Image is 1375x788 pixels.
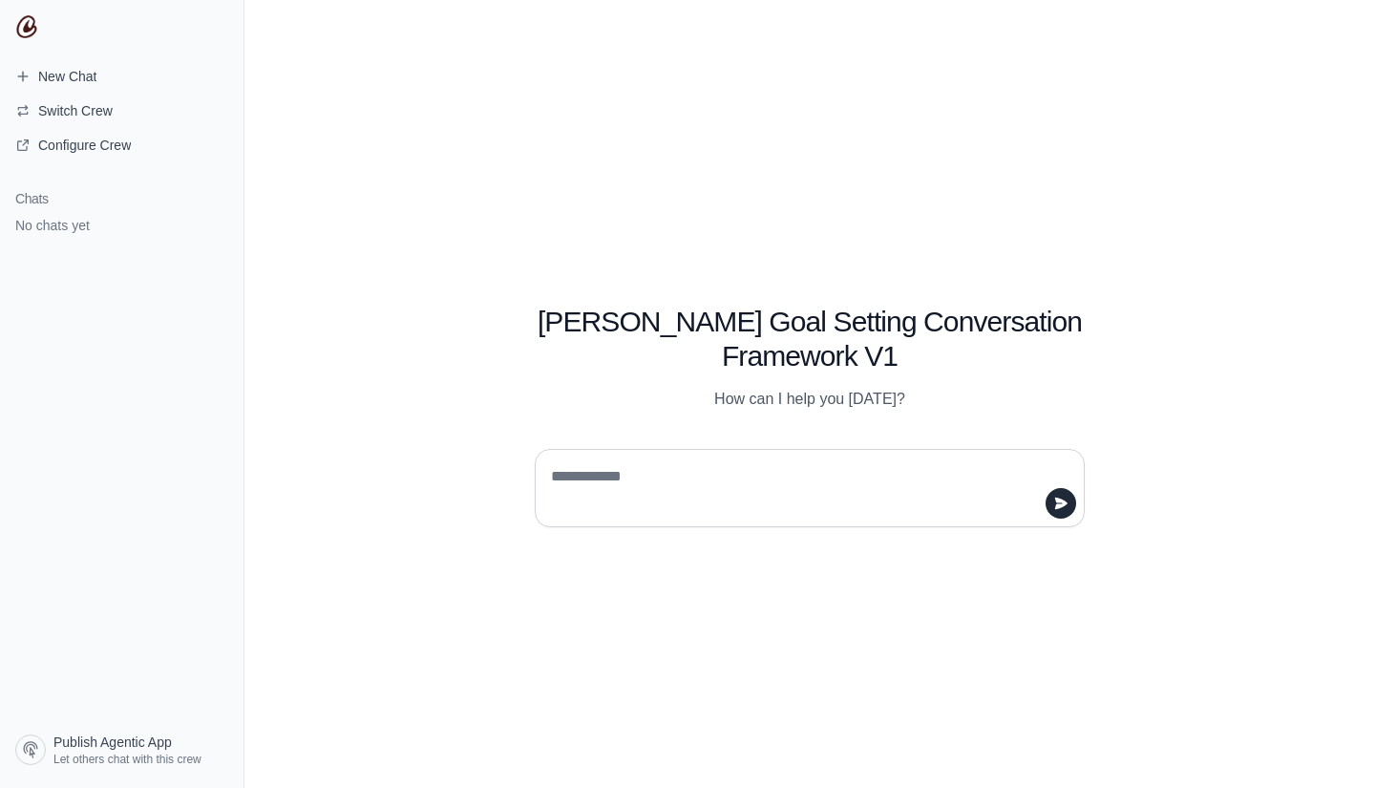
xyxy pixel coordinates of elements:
[535,305,1085,373] h1: [PERSON_NAME] Goal Setting Conversation Framework V1
[535,388,1085,411] p: How can I help you [DATE]?
[8,130,236,160] a: Configure Crew
[38,67,96,86] span: New Chat
[8,727,236,773] a: Publish Agentic App Let others chat with this crew
[38,136,131,155] span: Configure Crew
[53,733,172,752] span: Publish Agentic App
[53,752,201,767] span: Let others chat with this crew
[8,61,236,92] a: New Chat
[38,101,113,120] span: Switch Crew
[15,15,38,38] img: CrewAI Logo
[8,96,236,126] button: Switch Crew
